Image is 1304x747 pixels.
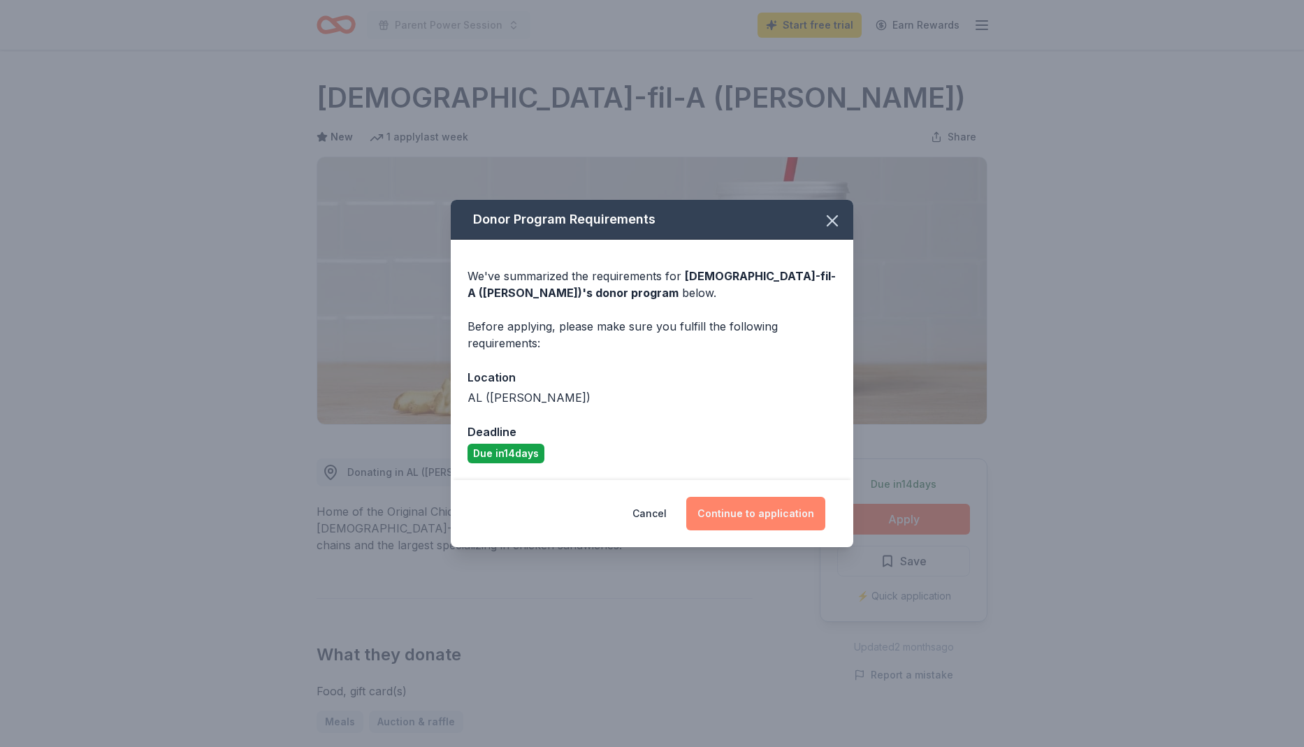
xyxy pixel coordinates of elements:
[468,423,836,441] div: Deadline
[468,368,836,386] div: Location
[468,444,544,463] div: Due in 14 days
[468,268,836,301] div: We've summarized the requirements for below.
[632,497,667,530] button: Cancel
[468,389,836,406] div: AL ([PERSON_NAME])
[686,497,825,530] button: Continue to application
[468,318,836,351] div: Before applying, please make sure you fulfill the following requirements:
[451,200,853,240] div: Donor Program Requirements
